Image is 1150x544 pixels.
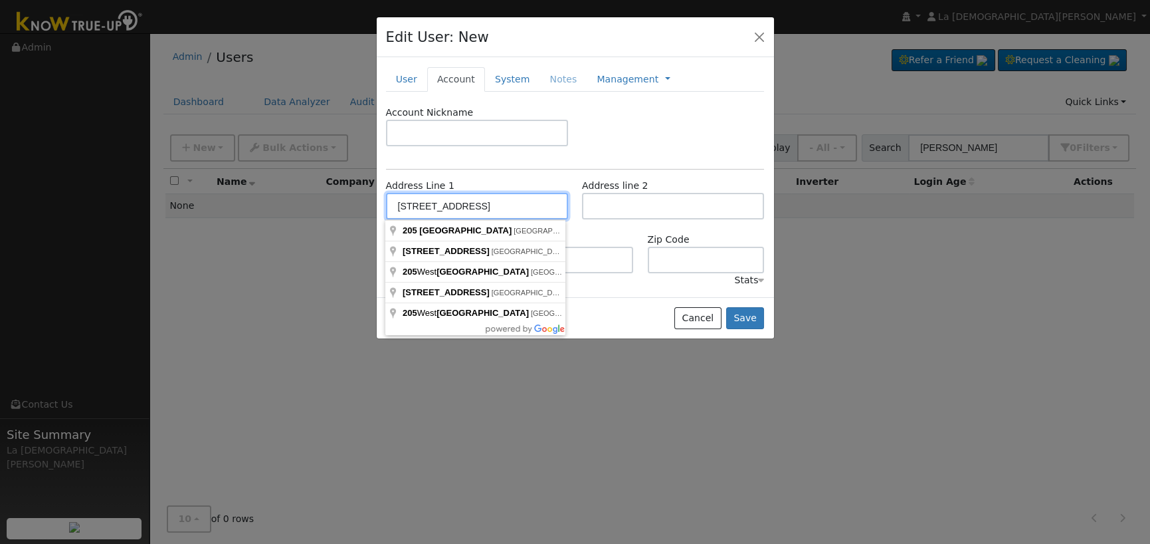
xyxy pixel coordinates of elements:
[386,106,474,120] label: Account Nickname
[427,67,485,92] a: Account
[514,227,750,235] span: [GEOGRAPHIC_DATA], [GEOGRAPHIC_DATA], [GEOGRAPHIC_DATA]
[403,246,490,256] span: [STREET_ADDRESS]
[582,179,648,193] label: Address line 2
[531,268,767,276] span: [GEOGRAPHIC_DATA], [GEOGRAPHIC_DATA], [GEOGRAPHIC_DATA]
[403,308,417,318] span: 205
[597,72,658,86] a: Management
[726,307,765,330] button: Save
[386,179,454,193] label: Address Line 1
[436,267,529,277] span: [GEOGRAPHIC_DATA]
[403,267,417,277] span: 205
[648,233,690,247] label: Zip Code
[403,267,531,277] span: West
[734,273,764,287] div: Stats
[403,225,417,235] span: 205
[403,308,531,318] span: West
[674,307,721,330] button: Cancel
[492,247,728,255] span: [GEOGRAPHIC_DATA], [GEOGRAPHIC_DATA], [GEOGRAPHIC_DATA]
[492,289,728,297] span: [GEOGRAPHIC_DATA], [GEOGRAPHIC_DATA], [GEOGRAPHIC_DATA]
[485,67,540,92] a: System
[386,67,427,92] a: User
[419,225,512,235] span: [GEOGRAPHIC_DATA]
[386,27,489,48] h4: Edit User: New
[531,309,767,317] span: [GEOGRAPHIC_DATA], [GEOGRAPHIC_DATA], [GEOGRAPHIC_DATA]
[436,308,529,318] span: [GEOGRAPHIC_DATA]
[403,287,490,297] span: [STREET_ADDRESS]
